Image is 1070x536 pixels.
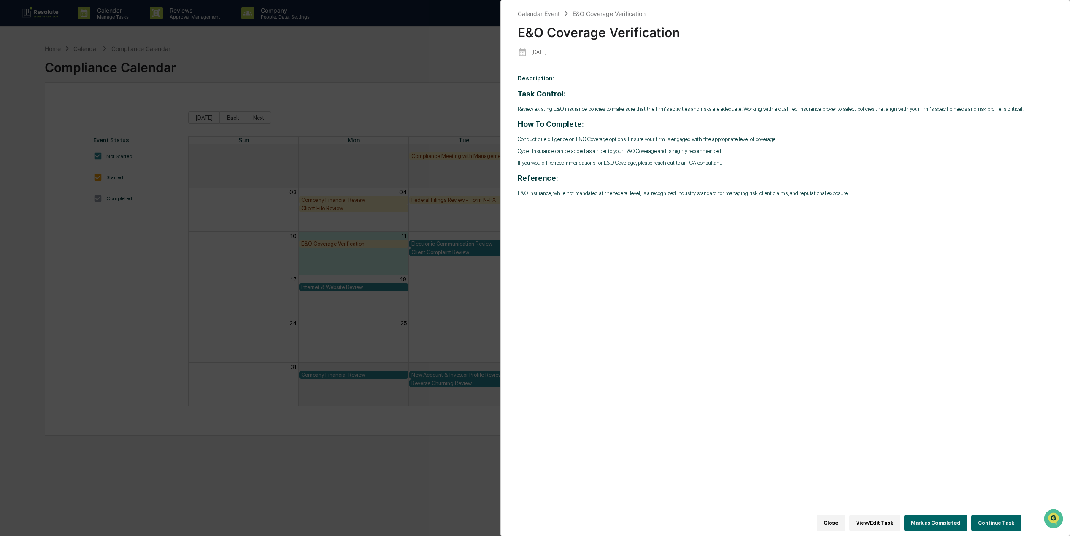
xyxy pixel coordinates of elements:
div: E&O Coverage Verification [518,18,1053,40]
button: View/Edit Task [849,515,900,531]
button: Close [817,515,845,531]
p: How can we help? [8,18,154,32]
iframe: Open customer support [1043,508,1066,531]
span: Pylon [84,143,102,150]
button: Start new chat [143,67,154,78]
p: Review existing E&O insurance policies to make sure that the firm's activities and risks are adeq... [518,106,1053,112]
div: 🔎 [8,123,15,130]
button: Mark as Completed [904,515,967,531]
div: We're available if you need us! [29,73,107,80]
input: Clear [22,39,139,48]
div: E&O Coverage Verification [573,10,646,17]
span: Data Lookup [17,123,53,131]
div: 🖐️ [8,107,15,114]
p: If you would like recommendations for E&O Coverage, please reach out to an ICA consultant. [518,160,1053,166]
button: Continue Task [971,515,1021,531]
a: 🗄️Attestations [58,103,108,118]
div: Calendar Event [518,10,560,17]
div: Start new chat [29,65,138,73]
div: 🗄️ [61,107,68,114]
span: Preclearance [17,107,54,115]
strong: How To Complete: [518,120,584,129]
a: 🔎Data Lookup [5,119,57,134]
b: Description: [518,75,554,82]
p: Cyber Insurance can be added as a rider to your E&O Coverage and is highly recommended. [518,148,1053,154]
strong: Reference: [518,174,558,182]
img: 1746055101610-c473b297-6a78-478c-a979-82029cc54cd1 [8,65,24,80]
p: Conduct due diligence on E&O Coverage options. Ensure your firm is engaged with the appropriate l... [518,136,1053,142]
a: Powered byPylon [59,143,102,150]
span: Attestations [70,107,105,115]
p: E&O insurance, while not mandated at the federal level, is a recognized industry standard for man... [518,190,1053,196]
p: [DATE] [531,49,547,55]
strong: Task Control: [518,89,566,98]
a: 🖐️Preclearance [5,103,58,118]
